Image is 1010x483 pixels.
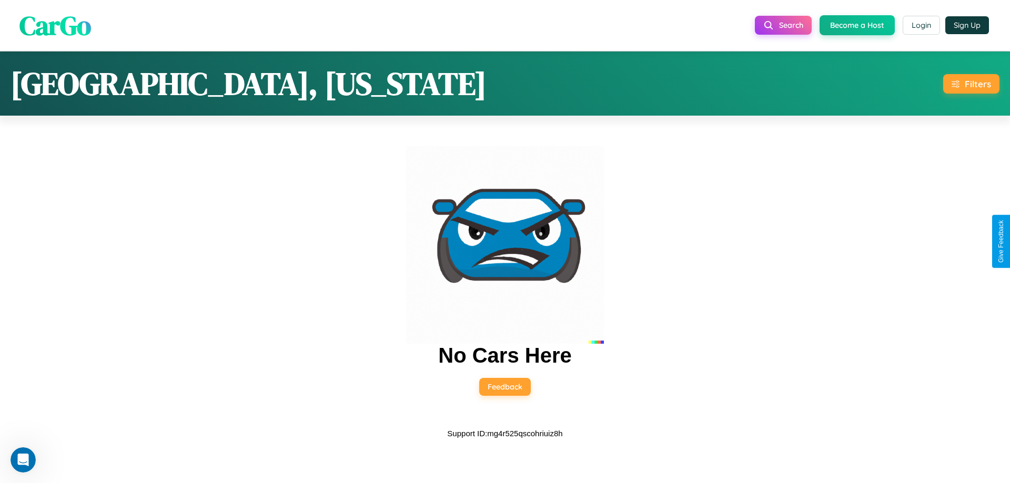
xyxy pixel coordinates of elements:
iframe: Intercom live chat [11,447,36,472]
span: CarGo [19,7,91,43]
div: Filters [965,78,991,89]
h1: [GEOGRAPHIC_DATA], [US_STATE] [11,62,487,105]
button: Sign Up [945,16,989,34]
p: Support ID: mg4r525qscohriuiz8h [447,426,562,440]
button: Become a Host [820,15,895,35]
button: Feedback [479,378,531,396]
img: car [406,146,604,344]
div: Give Feedback [997,220,1005,263]
button: Search [755,16,812,35]
span: Search [779,20,803,30]
button: Login [903,16,940,35]
button: Filters [943,74,999,94]
h2: No Cars Here [438,344,571,367]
